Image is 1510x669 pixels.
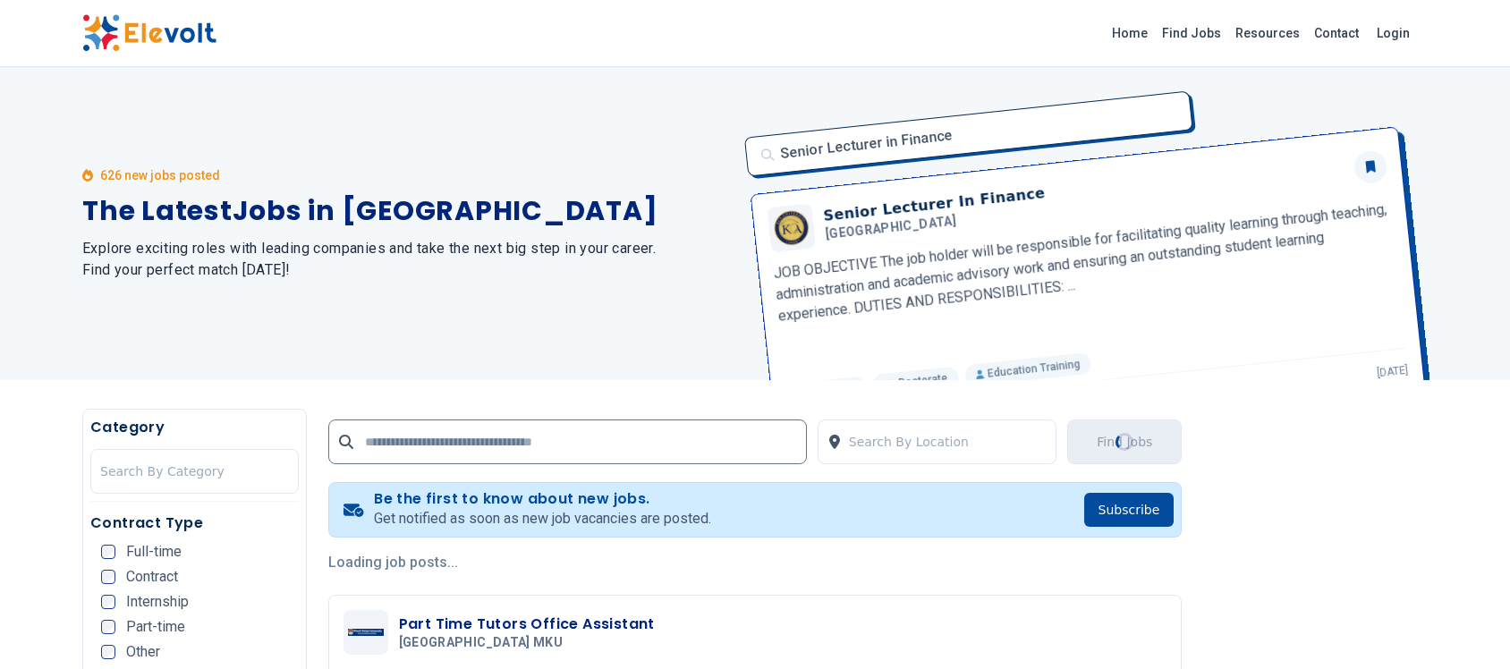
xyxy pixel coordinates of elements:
div: Loading... [1116,433,1133,451]
span: Full-time [126,545,182,559]
input: Full-time [101,545,115,559]
input: Internship [101,595,115,609]
h5: Category [90,417,299,438]
button: Find JobsLoading... [1067,419,1182,464]
img: Mount Kenya University MKU [348,629,384,636]
a: Login [1366,15,1421,51]
h3: Part Time Tutors Office Assistant [399,614,655,635]
button: Subscribe [1084,493,1175,527]
h5: Contract Type [90,512,299,534]
span: Part-time [126,620,185,634]
span: [GEOGRAPHIC_DATA] MKU [399,635,563,651]
img: Elevolt [82,14,216,52]
iframe: Chat Widget [1421,583,1510,669]
p: Loading job posts... [328,552,1183,573]
span: Contract [126,570,178,584]
p: 626 new jobs posted [100,166,220,184]
a: Resources [1228,19,1307,47]
h4: Be the first to know about new jobs. [374,490,711,508]
span: Internship [126,595,189,609]
input: Contract [101,570,115,584]
span: Other [126,645,160,659]
input: Part-time [101,620,115,634]
h2: Explore exciting roles with leading companies and take the next big step in your career. Find you... [82,238,734,281]
p: Get notified as soon as new job vacancies are posted. [374,508,711,529]
a: Find Jobs [1155,19,1228,47]
a: Home [1105,19,1155,47]
a: Contact [1307,19,1366,47]
input: Other [101,645,115,659]
h1: The Latest Jobs in [GEOGRAPHIC_DATA] [82,195,734,227]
